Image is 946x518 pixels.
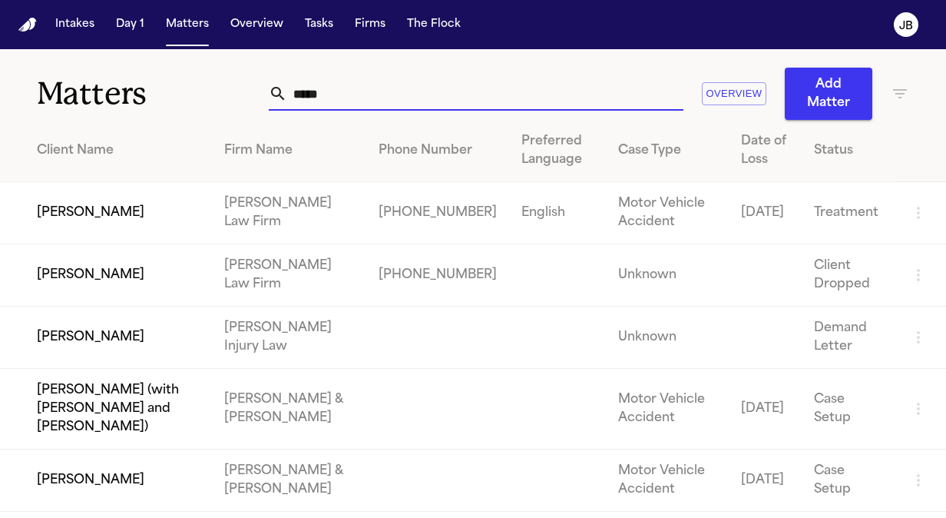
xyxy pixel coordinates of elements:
button: Tasks [299,11,339,38]
div: Case Type [618,141,716,160]
td: [DATE] [729,182,802,244]
button: The Flock [401,11,467,38]
td: Treatment [802,182,897,244]
div: Date of Loss [741,132,790,169]
td: [PERSON_NAME] Injury Law [212,307,366,369]
td: Case Setup [802,369,897,450]
div: Phone Number [379,141,497,160]
td: Demand Letter [802,307,897,369]
td: [PHONE_NUMBER] [366,244,509,307]
div: Status [814,141,885,160]
button: Overview [224,11,289,38]
div: Preferred Language [521,132,594,169]
button: Add Matter [785,68,872,120]
td: [DATE] [729,450,802,512]
button: Overview [702,82,766,106]
td: Motor Vehicle Accident [606,369,728,450]
div: Client Name [37,141,200,160]
button: Day 1 [110,11,150,38]
td: [PHONE_NUMBER] [366,182,509,244]
td: [DATE] [729,369,802,450]
a: Home [18,18,37,32]
td: English [509,182,606,244]
button: Intakes [49,11,101,38]
td: Unknown [606,307,728,369]
button: Firms [349,11,392,38]
button: Matters [160,11,215,38]
td: Motor Vehicle Accident [606,450,728,512]
div: Firm Name [224,141,354,160]
td: [PERSON_NAME] & [PERSON_NAME] [212,369,366,450]
img: Finch Logo [18,18,37,32]
h1: Matters [37,75,269,113]
td: Motor Vehicle Accident [606,182,728,244]
td: Unknown [606,244,728,307]
td: Case Setup [802,450,897,512]
td: [PERSON_NAME] Law Firm [212,244,366,307]
td: [PERSON_NAME] Law Firm [212,182,366,244]
td: Client Dropped [802,244,897,307]
td: [PERSON_NAME] & [PERSON_NAME] [212,450,366,512]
